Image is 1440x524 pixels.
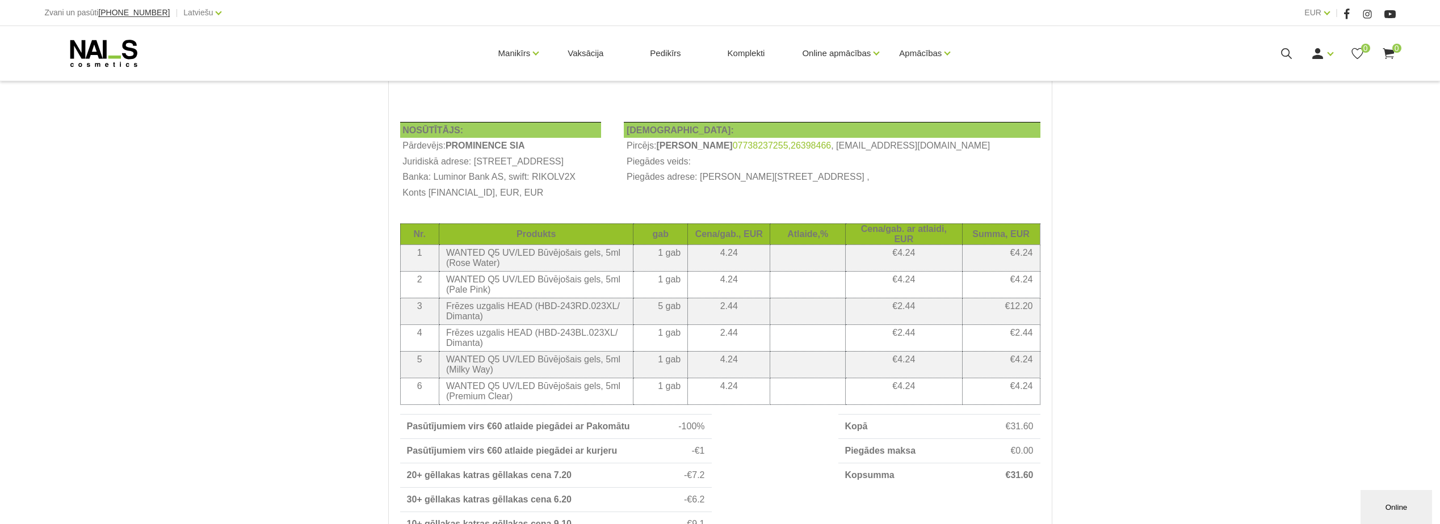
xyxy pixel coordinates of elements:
[899,31,942,76] a: Apmācības
[407,470,572,480] strong: 20+ gēllakas katras gēllakas cena 7.20
[656,141,732,150] b: [PERSON_NAME]
[678,421,704,431] span: -100%
[624,154,1040,170] td: Piegādes veids:
[846,378,962,404] td: €4.24
[624,138,1040,154] td: Pircējs: , [EMAIL_ADDRESS][DOMAIN_NAME]
[559,26,612,81] a: Vaksācija
[439,223,633,244] th: Produkts
[846,223,962,244] th: Cena/gab. ar atlaidi, EUR
[633,298,688,324] td: 5 gab
[400,154,602,170] th: Juridiskā adrese: [STREET_ADDRESS]
[962,324,1040,351] td: €2.44
[439,351,633,378] td: WANTED Q5 UV/LED Būvējošais gels, 5ml (Milky Way)
[691,446,704,455] span: -€1
[688,244,770,271] td: 4.24
[183,6,213,19] a: Latviešu
[770,223,846,244] th: Atlaide,%
[98,8,170,17] span: [PHONE_NUMBER]
[1010,446,1015,455] span: €
[633,271,688,298] td: 1 gab
[400,244,439,271] td: 1
[1010,470,1033,480] span: 31.60
[962,298,1040,324] td: €12.20
[400,138,602,154] td: Pārdevējs:
[719,26,774,81] a: Komplekti
[633,223,688,244] th: gab
[498,31,531,76] a: Manikīrs
[846,324,962,351] td: €2.44
[688,378,770,404] td: 4.24
[684,495,704,504] span: -€6.2
[845,421,868,431] strong: Kopā
[407,495,572,504] strong: 30+ gēllakas katras gēllakas cena 6.20
[962,378,1040,404] td: €4.24
[688,223,770,244] th: Cena/gab., EUR
[688,324,770,351] td: 2.44
[688,351,770,378] td: 4.24
[407,446,618,455] strong: Pasūtījumiem virs €60 atlaide piegādei ar kurjeru
[641,26,690,81] a: Pedikīrs
[400,351,439,378] td: 5
[684,470,704,480] span: -€7.2
[98,9,170,17] a: [PHONE_NUMBER]
[400,271,439,298] td: 2
[1336,6,1338,20] span: |
[400,378,439,404] td: 6
[733,141,832,151] a: 07738237255,26398466
[962,244,1040,271] td: €4.24
[439,271,633,298] td: WANTED Q5 UV/LED Būvējošais gels, 5ml (Pale Pink)
[400,185,602,201] th: Konts [FINANCIAL_ID], EUR, EUR
[962,223,1040,244] th: Summa, EUR
[44,6,170,20] div: Zvani un pasūti
[845,446,916,455] strong: Piegādes maksa
[846,351,962,378] td: €4.24
[962,271,1040,298] td: €4.24
[400,122,602,138] th: NOSŪTĪTĀJS:
[439,244,633,271] td: WANTED Q5 UV/LED Būvējošais gels, 5ml (Rose Water)
[1010,421,1033,431] span: 31.60
[439,324,633,351] td: Frēzes uzgalis HEAD (HBD-243BL.023XL/ Dimanta)
[1361,44,1370,53] span: 0
[1361,488,1434,524] iframe: chat widget
[446,141,525,150] b: PROMINENCE SIA
[624,170,1040,185] td: Piegādes adrese: [PERSON_NAME][STREET_ADDRESS] ,
[846,298,962,324] td: €2.44
[633,351,688,378] td: 1 gab
[1350,47,1365,61] a: 0
[1006,421,1011,431] span: €
[846,271,962,298] td: €4.24
[400,324,439,351] td: 4
[400,223,439,244] th: Nr.
[400,83,733,99] td: Avansa rēķins izdrukāts: [DATE] 09:09:31
[633,244,688,271] td: 1 gab
[633,378,688,404] td: 1 gab
[439,298,633,324] td: Frēzes uzgalis HEAD (HBD-243RD.023XL/ Dimanta)
[624,122,1040,138] th: [DEMOGRAPHIC_DATA]:
[1392,44,1401,53] span: 0
[1006,470,1011,480] span: €
[407,421,630,431] strong: Pasūtījumiem virs €60 atlaide piegādei ar Pakomātu
[175,6,178,20] span: |
[962,351,1040,378] td: €4.24
[1304,6,1321,19] a: EUR
[1382,47,1396,61] a: 0
[400,170,602,185] th: Banka: Luminor Bank AS, swift: RIKOLV2X
[400,298,439,324] td: 3
[688,271,770,298] td: 4.24
[633,324,688,351] td: 1 gab
[846,244,962,271] td: €4.24
[1015,446,1033,455] span: 0.00
[688,298,770,324] td: 2.44
[439,378,633,404] td: WANTED Q5 UV/LED Būvējošais gels, 5ml (Premium Clear)
[802,31,871,76] a: Online apmācības
[845,470,895,480] strong: Kopsumma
